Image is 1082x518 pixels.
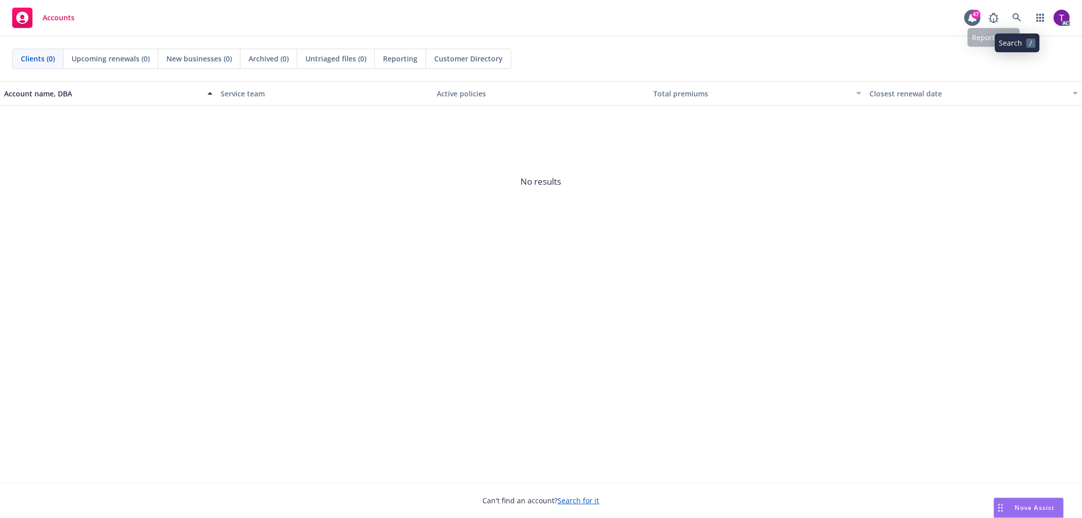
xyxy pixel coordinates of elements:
span: Untriaged files (0) [305,53,366,64]
span: Accounts [43,14,75,22]
div: Active policies [437,88,645,99]
a: Search for it [558,496,600,505]
button: Total premiums [649,81,866,106]
span: New businesses (0) [166,53,232,64]
span: Customer Directory [434,53,503,64]
a: Search [1007,8,1027,28]
a: Switch app [1030,8,1051,28]
button: Service team [217,81,433,106]
button: Active policies [433,81,649,106]
div: Closest renewal date [869,88,1067,99]
span: Reporting [383,53,417,64]
div: Service team [221,88,429,99]
span: Upcoming renewals (0) [72,53,150,64]
span: Can't find an account? [483,495,600,506]
span: Clients (0) [21,53,55,64]
div: Account name, DBA [4,88,201,99]
a: Report a Bug [984,8,1004,28]
div: Total premiums [653,88,851,99]
button: Closest renewal date [865,81,1082,106]
button: Nova Assist [994,498,1064,518]
span: Archived (0) [249,53,289,64]
div: 47 [971,10,981,19]
a: Accounts [8,4,79,32]
img: photo [1054,10,1070,26]
div: Drag to move [994,498,1007,517]
span: Nova Assist [1015,503,1055,512]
